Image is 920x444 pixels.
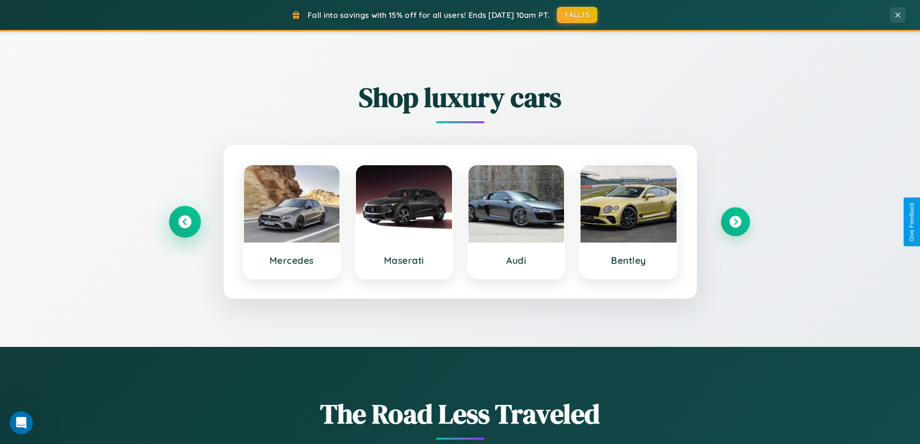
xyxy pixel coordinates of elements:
h3: Mercedes [254,255,330,266]
h1: The Road Less Traveled [170,395,750,432]
h3: Bentley [590,255,667,266]
button: FALL15 [557,7,597,23]
span: Fall into savings with 15% off for all users! Ends [DATE] 10am PT. [308,10,550,20]
h3: Maserati [366,255,442,266]
h2: Shop luxury cars [170,79,750,116]
iframe: Intercom live chat [10,411,33,434]
h3: Audi [478,255,555,266]
div: Give Feedback [908,202,915,242]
